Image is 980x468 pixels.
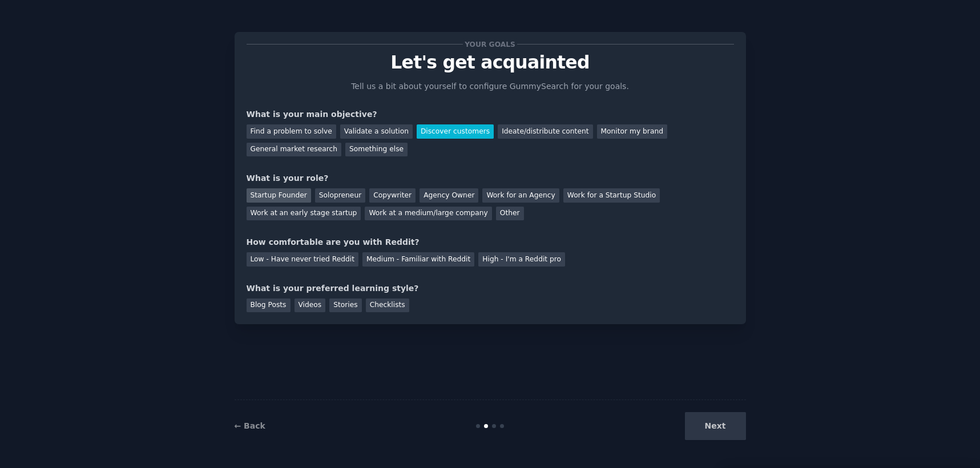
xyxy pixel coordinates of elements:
[247,53,734,72] p: Let's get acquainted
[482,188,559,203] div: Work for an Agency
[247,172,734,184] div: What is your role?
[496,207,524,221] div: Other
[369,188,416,203] div: Copywriter
[366,298,409,313] div: Checklists
[247,207,361,221] div: Work at an early stage startup
[417,124,494,139] div: Discover customers
[498,124,592,139] div: Ideate/distribute content
[346,80,634,92] p: Tell us a bit about yourself to configure GummySearch for your goals.
[362,252,474,267] div: Medium - Familiar with Reddit
[295,298,326,313] div: Videos
[247,298,291,313] div: Blog Posts
[597,124,667,139] div: Monitor my brand
[329,298,361,313] div: Stories
[478,252,565,267] div: High - I'm a Reddit pro
[247,236,734,248] div: How comfortable are you with Reddit?
[247,108,734,120] div: What is your main objective?
[247,143,342,157] div: General market research
[247,188,311,203] div: Startup Founder
[235,421,265,430] a: ← Back
[420,188,478,203] div: Agency Owner
[247,252,358,267] div: Low - Have never tried Reddit
[340,124,413,139] div: Validate a solution
[563,188,660,203] div: Work for a Startup Studio
[247,283,734,294] div: What is your preferred learning style?
[247,124,336,139] div: Find a problem to solve
[463,38,518,50] span: Your goals
[315,188,365,203] div: Solopreneur
[345,143,408,157] div: Something else
[365,207,491,221] div: Work at a medium/large company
